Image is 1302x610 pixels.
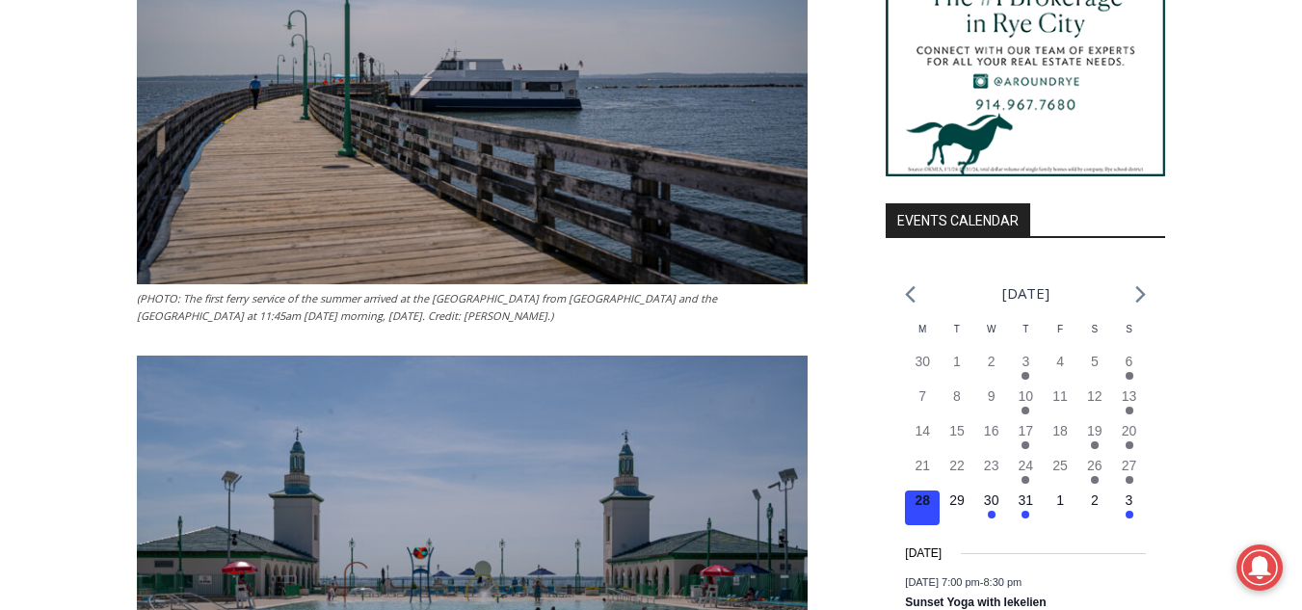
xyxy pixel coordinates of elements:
time: 28 [915,492,930,508]
div: Monday [905,322,940,352]
time: 29 [949,492,965,508]
time: 17 [1019,423,1034,438]
time: 18 [1052,423,1068,438]
time: 26 [1087,458,1103,473]
time: 14 [915,423,930,438]
em: Has events [1126,372,1133,380]
time: 3 [1022,354,1029,369]
h4: Book [PERSON_NAME]'s Good Humor for Your Event [587,20,671,74]
time: 4 [1056,354,1064,369]
button: 8 [940,386,974,421]
time: 23 [984,458,999,473]
button: 1 [1043,491,1077,525]
button: 25 [1043,456,1077,491]
time: 1 [953,354,961,369]
div: Saturday [1077,322,1112,352]
button: 17 Has events [1009,421,1044,456]
time: 5 [1091,354,1099,369]
div: Sunday [1112,322,1147,352]
em: Has events [1126,441,1133,449]
time: 21 [915,458,930,473]
button: 2 [974,352,1009,386]
time: 24 [1019,458,1034,473]
a: Previous month [905,285,916,304]
span: S [1126,324,1132,334]
button: 9 [974,386,1009,421]
time: 9 [988,388,996,404]
time: 1 [1056,492,1064,508]
time: 11 [1052,388,1068,404]
li: [DATE] [1002,280,1050,306]
em: Has events [1091,476,1099,484]
span: [DATE] 7:00 pm [905,576,979,588]
em: Has events [1022,441,1029,449]
div: "[PERSON_NAME]'s draw is the fine variety of pristine raw fish kept on hand" [198,120,274,230]
button: 31 Has events [1009,491,1044,525]
span: W [987,324,996,334]
span: T [1023,324,1028,334]
button: 3 Has events [1009,352,1044,386]
em: Has events [1091,441,1099,449]
button: 6 Has events [1112,352,1147,386]
button: 21 [905,456,940,491]
a: Intern @ [DOMAIN_NAME] [464,187,934,240]
button: 1 [940,352,974,386]
div: Wednesday [974,322,1009,352]
button: 5 [1077,352,1112,386]
span: 8:30 pm [983,576,1022,588]
time: 20 [1122,423,1137,438]
div: Thursday [1009,322,1044,352]
h2: Events Calendar [886,203,1030,236]
time: 13 [1122,388,1137,404]
em: Has events [988,511,996,518]
span: Intern @ [DOMAIN_NAME] [504,192,893,235]
button: 14 [905,421,940,456]
div: Tuesday [940,322,974,352]
button: 11 [1043,386,1077,421]
time: 30 [984,492,999,508]
button: 15 [940,421,974,456]
em: Has events [1022,511,1029,518]
button: 18 [1043,421,1077,456]
button: 10 Has events [1009,386,1044,421]
button: 28 [905,491,940,525]
div: Friday [1043,322,1077,352]
figcaption: (PHOTO: The first ferry service of the summer arrived at the [GEOGRAPHIC_DATA] from [GEOGRAPHIC_D... [137,290,808,324]
time: 12 [1087,388,1103,404]
em: Has events [1126,511,1133,518]
button: 13 Has events [1112,386,1147,421]
a: Open Tues. - Sun. [PHONE_NUMBER] [1,194,194,240]
div: Birthdays, Graduations, Any Private Event [126,35,476,53]
time: 8 [953,388,961,404]
em: Has events [1126,476,1133,484]
button: 22 [940,456,974,491]
div: "I learned about the history of a place I’d honestly never considered even as a resident of [GEOG... [487,1,911,187]
span: Open Tues. - Sun. [PHONE_NUMBER] [6,199,189,272]
button: 29 [940,491,974,525]
button: 24 Has events [1009,456,1044,491]
button: 23 [974,456,1009,491]
em: Has events [1022,372,1029,380]
time: 7 [918,388,926,404]
time: 15 [949,423,965,438]
button: 3 Has events [1112,491,1147,525]
time: 31 [1019,492,1034,508]
button: 2 [1077,491,1112,525]
time: 30 [915,354,930,369]
button: 4 [1043,352,1077,386]
span: M [918,324,926,334]
button: 30 [905,352,940,386]
time: 3 [1126,492,1133,508]
time: 19 [1087,423,1103,438]
time: 16 [984,423,999,438]
button: 16 [974,421,1009,456]
a: Book [PERSON_NAME]'s Good Humor for Your Event [572,6,696,88]
button: 26 Has events [1077,456,1112,491]
span: S [1091,324,1098,334]
em: Has events [1126,407,1133,414]
time: 2 [1091,492,1099,508]
em: Has events [1022,476,1029,484]
button: 12 [1077,386,1112,421]
time: 22 [949,458,965,473]
time: 27 [1122,458,1137,473]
